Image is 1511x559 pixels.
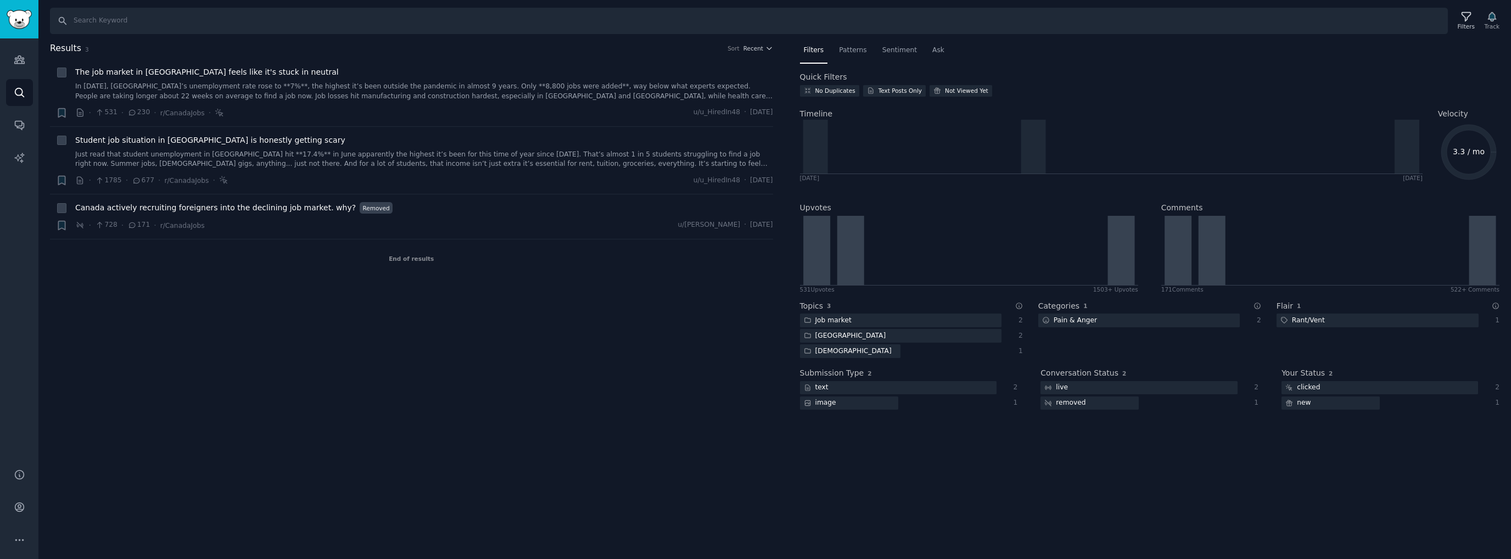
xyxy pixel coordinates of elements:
[75,135,345,146] a: Student job situation in [GEOGRAPHIC_DATA] is honestly getting scary
[1038,300,1079,312] h2: Categories
[1329,370,1333,377] span: 2
[127,220,150,230] span: 171
[50,239,773,278] div: End of results
[1013,346,1023,356] div: 1
[1040,381,1072,395] div: live
[121,220,124,231] span: ·
[1490,383,1499,393] div: 2
[1038,314,1101,327] div: Pain & Anger
[75,66,339,78] a: The job market in [GEOGRAPHIC_DATA] feels like it's stuck in neutral
[1249,398,1259,408] div: 1
[743,44,773,52] button: Recent
[1281,381,1324,395] div: clicked
[50,42,81,55] span: Results
[126,175,128,186] span: ·
[154,107,156,119] span: ·
[1083,303,1087,309] span: 1
[800,314,855,327] div: Job market
[1451,286,1499,293] div: 522+ Comments
[50,8,1448,34] input: Search Keyword
[878,87,922,94] div: Text Posts Only
[7,10,32,29] img: GummySearch logo
[827,303,831,309] span: 3
[121,107,124,119] span: ·
[95,176,122,186] span: 1785
[800,381,832,395] div: text
[800,174,820,182] div: [DATE]
[1281,396,1314,410] div: new
[164,177,209,185] span: r/CanadaJobs
[1297,303,1301,309] span: 1
[1093,286,1138,293] div: 1503+ Upvotes
[1403,174,1423,182] div: [DATE]
[800,202,831,214] h2: Upvotes
[693,176,740,186] span: u/u_HiredIn48
[800,367,864,379] h2: Submission Type
[75,202,356,214] a: Canada actively recruiting foreigners into the declining job market. why?
[1277,300,1293,312] h2: Flair
[1249,383,1259,393] div: 2
[1008,383,1018,393] div: 2
[1161,202,1203,214] h2: Comments
[1490,316,1500,326] div: 1
[744,108,746,118] span: ·
[75,82,773,101] a: In [DATE], [GEOGRAPHIC_DATA]’s unemployment rate rose to **7%**, the highest it’s been outside th...
[744,176,746,186] span: ·
[750,176,773,186] span: [DATE]
[158,175,160,186] span: ·
[154,220,156,231] span: ·
[95,220,117,230] span: 728
[882,46,917,55] span: Sentiment
[693,108,740,118] span: u/u_HiredIn48
[743,44,763,52] span: Recent
[727,44,740,52] div: Sort
[89,175,91,186] span: ·
[932,46,944,55] span: Ask
[1013,316,1023,326] div: 2
[1040,396,1089,410] div: removed
[127,108,150,118] span: 230
[85,46,89,53] span: 3
[132,176,154,186] span: 677
[1453,147,1485,156] text: 3.3 / mo
[800,108,833,120] span: Timeline
[1490,398,1499,408] div: 1
[75,150,773,169] a: Just read that student unemployment in [GEOGRAPHIC_DATA] hit **17.4%** in June apparently the hig...
[800,71,847,83] h2: Quick Filters
[160,222,205,230] span: r/CanadaJobs
[89,107,91,119] span: ·
[1122,370,1126,377] span: 2
[1251,316,1261,326] div: 2
[89,220,91,231] span: ·
[750,108,773,118] span: [DATE]
[95,108,117,118] span: 531
[800,300,824,312] h2: Topics
[1438,108,1468,120] span: Velocity
[1277,314,1329,327] div: Rant/Vent
[1458,23,1475,30] div: Filters
[678,220,741,230] span: u/[PERSON_NAME]
[1161,286,1204,293] div: 171 Comment s
[744,220,746,230] span: ·
[815,87,855,94] div: No Duplicates
[360,202,393,214] span: Removed
[945,87,988,94] div: Not Viewed Yet
[868,370,871,377] span: 2
[212,175,215,186] span: ·
[800,344,896,358] div: [DEMOGRAPHIC_DATA]
[209,107,211,119] span: ·
[800,286,835,293] div: 531 Upvote s
[1008,398,1018,408] div: 1
[1040,367,1118,379] h2: Conversation Status
[1013,331,1023,341] div: 2
[750,220,773,230] span: [DATE]
[839,46,866,55] span: Patterns
[804,46,824,55] span: Filters
[1281,367,1325,379] h2: Your Status
[800,396,840,410] div: image
[160,109,205,117] span: r/CanadaJobs
[800,329,890,343] div: [GEOGRAPHIC_DATA]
